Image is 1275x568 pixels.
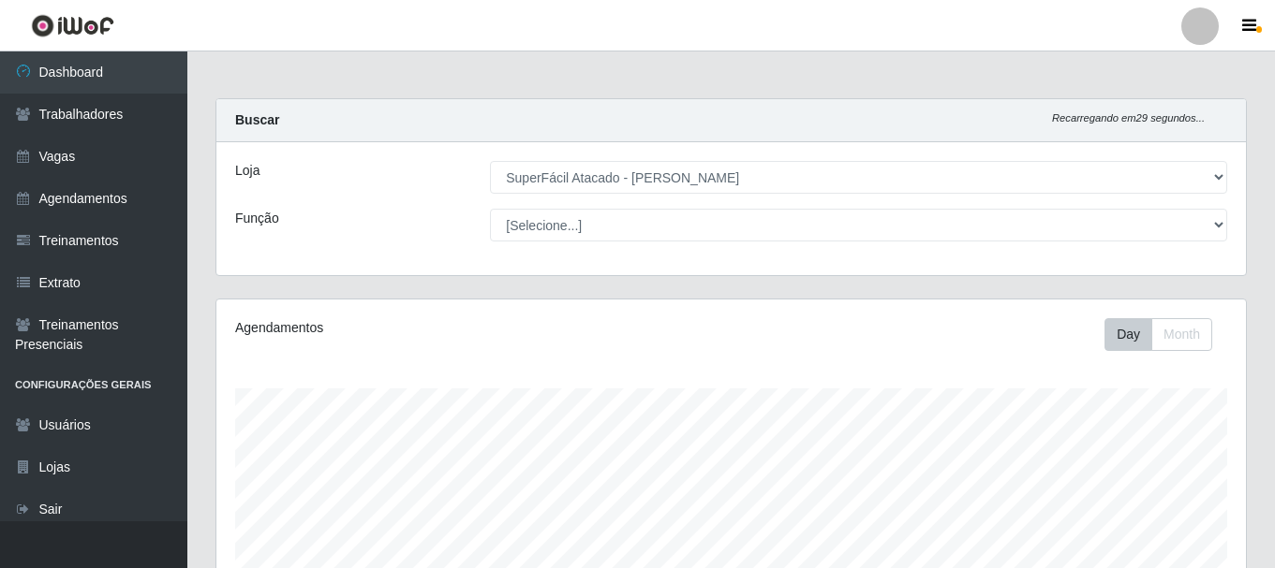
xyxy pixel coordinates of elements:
[1105,318,1212,351] div: First group
[1151,318,1212,351] button: Month
[235,112,279,127] strong: Buscar
[1052,112,1205,124] i: Recarregando em 29 segundos...
[235,161,259,181] label: Loja
[235,318,632,338] div: Agendamentos
[1105,318,1227,351] div: Toolbar with button groups
[31,14,114,37] img: CoreUI Logo
[1105,318,1152,351] button: Day
[235,209,279,228] label: Função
